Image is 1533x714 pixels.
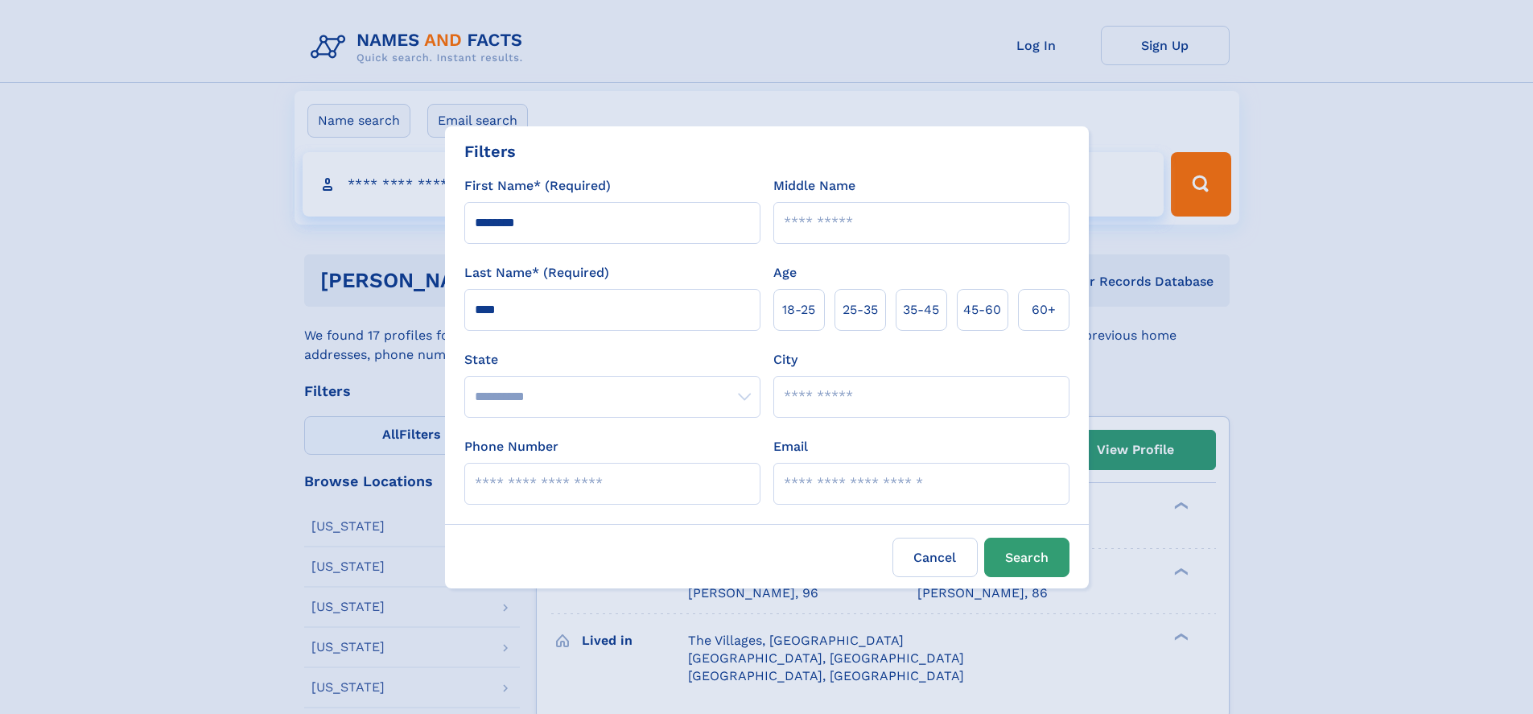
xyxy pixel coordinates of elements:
label: Age [773,263,797,283]
label: Email [773,437,808,456]
label: Cancel [892,538,978,577]
label: Middle Name [773,176,855,196]
span: 60+ [1032,300,1056,320]
span: 35‑45 [903,300,939,320]
label: City [773,350,797,369]
button: Search [984,538,1069,577]
label: State [464,350,760,369]
label: Last Name* (Required) [464,263,609,283]
div: Filters [464,139,516,163]
label: Phone Number [464,437,558,456]
span: 45‑60 [963,300,1001,320]
span: 18‑25 [782,300,815,320]
span: 25‑35 [843,300,878,320]
label: First Name* (Required) [464,176,611,196]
